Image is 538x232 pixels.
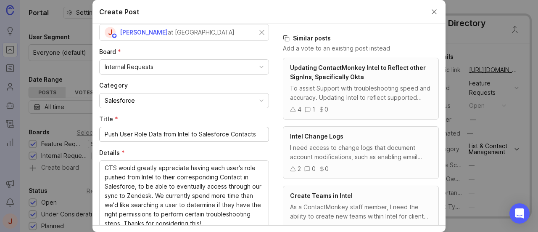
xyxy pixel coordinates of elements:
[325,164,329,173] div: 0
[430,7,439,16] button: Close create post modal
[290,143,432,162] div: I need access to change logs that document account modifications, such as enabling email throttli...
[290,64,426,80] span: Updating ContactMonkey Intel to Reflect other SignIns, Specifically Okta
[99,149,125,156] span: Details (required)
[99,7,140,17] h2: Create Post
[105,27,116,38] div: J
[120,29,168,36] span: [PERSON_NAME]
[99,115,118,123] span: Title (required)
[283,34,439,43] h3: Similar posts
[105,62,153,72] div: Internal Requests
[168,28,235,37] div: at [GEOGRAPHIC_DATA]
[283,58,439,120] a: Updating ContactMonkey Intel to Reflect other SignIns, Specifically OktaTo assist Support with tr...
[509,203,530,224] div: Open Intercom Messenger
[312,164,316,173] div: 0
[312,105,315,114] div: 1
[324,105,328,114] div: 0
[298,105,301,114] div: 4
[290,84,432,102] div: To assist Support with troubleshooting speed and accuracy. Updating Intel to reflect supported mo...
[99,48,121,55] span: Board (required)
[290,203,432,221] div: As a ContactMonkey staff member, I need the ability to create new teams within Intel for client o...
[111,33,118,39] img: member badge
[105,130,264,139] input: Short, descriptive title
[298,164,301,173] div: 2
[99,81,269,90] label: Category
[105,96,135,105] div: Salesforce
[290,192,353,199] span: Create Teams in Intel
[290,133,343,140] span: Intel Change Logs
[283,44,439,53] p: Add a vote to an existing post instead
[283,126,439,179] a: Intel Change LogsI need access to change logs that document account modifications, such as enabli...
